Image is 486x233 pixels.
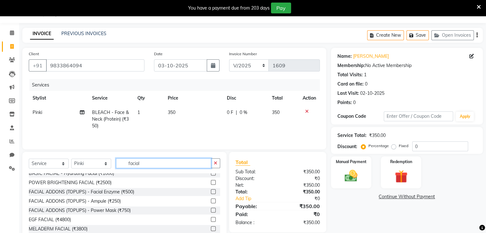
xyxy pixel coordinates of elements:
div: Services [29,79,325,91]
a: PREVIOUS INVOICES [61,31,106,36]
button: +91 [29,59,47,71]
div: Payable: [231,202,278,210]
div: ₹350.00 [278,169,325,175]
div: Points: [337,99,352,106]
div: EGF FACIAL (₹4800) [29,216,71,223]
button: Save [406,30,429,40]
span: | [236,109,237,116]
span: 0 % [240,109,247,116]
label: Fixed [399,143,408,149]
div: Paid: [231,210,278,218]
div: ₹0 [278,210,325,218]
div: Membership: [337,62,365,69]
div: Balance : [231,219,278,226]
div: 0 [353,99,356,106]
div: Total: [231,189,278,195]
div: No Active Membership [337,62,476,69]
th: Service [88,91,134,105]
span: 350 [272,109,280,115]
div: Coupon Code [337,113,384,120]
span: Pinki [33,109,42,115]
span: 350 [168,109,175,115]
div: POWER BRIGHTENING FACIAL (₹2500) [29,179,112,186]
span: Total [235,159,250,166]
div: Sub Total: [231,169,278,175]
div: FACIAL ADDONS (TOPUPS) - Ampule (₹250) [29,198,121,205]
label: Invoice Number [229,51,257,57]
div: Card on file: [337,81,364,87]
label: Percentage [368,143,389,149]
button: Open Invoices [431,30,474,40]
button: Pay [271,3,291,13]
th: Stylist [29,91,88,105]
button: Create New [367,30,404,40]
div: ₹0 [285,195,324,202]
th: Disc [223,91,268,105]
th: Qty [134,91,164,105]
div: 02-10-2025 [360,90,384,97]
a: Continue Without Payment [332,193,482,200]
div: ₹350.00 [278,219,325,226]
button: Apply [456,112,474,121]
span: BLEACH - Face & Neck (Protein) (₹350) [92,109,129,129]
th: Total [268,91,299,105]
label: Redemption [390,159,412,165]
div: 0 [365,81,367,87]
th: Action [299,91,320,105]
div: ₹350.00 [278,189,325,195]
label: Client [29,51,39,57]
div: ₹350.00 [369,132,386,139]
div: Name: [337,53,352,60]
span: 1 [137,109,140,115]
div: Total Visits: [337,71,363,78]
label: Date [154,51,163,57]
div: Service Total: [337,132,366,139]
div: FACIAL ADDONS (TOPUPS) - Facial Enzyme (₹500) [29,189,134,195]
input: Enter Offer / Coupon Code [384,111,453,121]
div: 1 [364,71,366,78]
a: Add Tip [231,195,285,202]
a: INVOICE [30,28,54,40]
div: ₹0 [278,175,325,182]
th: Price [164,91,223,105]
div: MELADERM FACIAL (₹3800) [29,226,88,232]
div: BASIC FACIAL - Hydrating Facial (₹1000) [29,170,114,177]
span: 0 F [227,109,233,116]
div: You have a payment due from 203 days [188,5,270,11]
div: FACIAL ADDONS (TOPUPS) - Power Mask (₹750) [29,207,131,214]
div: ₹350.00 [278,182,325,189]
img: _cash.svg [341,169,361,183]
div: Net: [231,182,278,189]
div: Discount: [231,175,278,182]
a: [PERSON_NAME] [353,53,389,60]
div: Last Visit: [337,90,359,97]
div: Discount: [337,143,357,150]
label: Manual Payment [336,159,366,165]
div: ₹350.00 [278,202,325,210]
input: Search or Scan [116,158,211,168]
img: _gift.svg [391,169,412,184]
input: Search by Name/Mobile/Email/Code [46,59,144,71]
